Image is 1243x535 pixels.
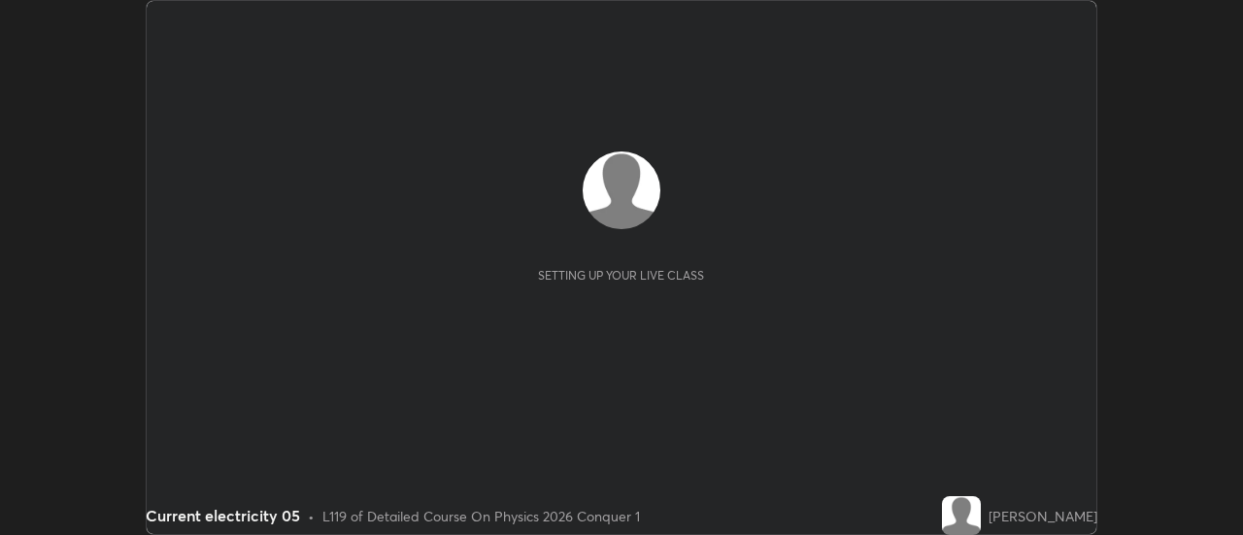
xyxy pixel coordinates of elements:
img: default.png [942,496,981,535]
div: [PERSON_NAME] [989,506,1097,526]
div: Setting up your live class [538,268,704,283]
div: L119 of Detailed Course On Physics 2026 Conquer 1 [322,506,640,526]
img: default.png [583,151,660,229]
div: • [308,506,315,526]
div: Current electricity 05 [146,504,300,527]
